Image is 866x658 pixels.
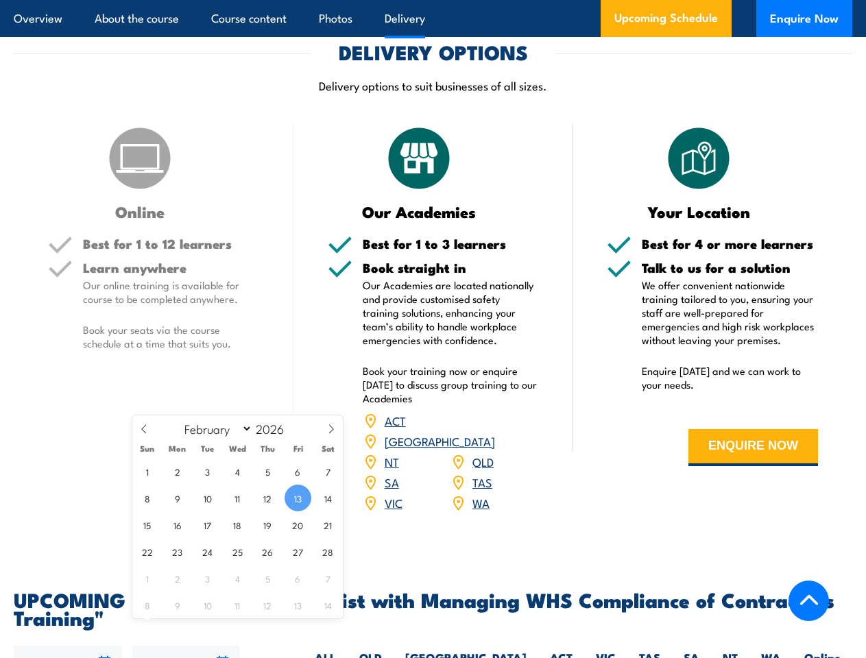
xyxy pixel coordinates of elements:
span: February 4, 2026 [224,458,251,485]
span: February 8, 2026 [134,485,160,511]
span: February 27, 2026 [285,538,311,565]
h5: Book straight in [363,261,539,274]
span: March 3, 2026 [194,565,221,592]
span: February 20, 2026 [285,511,311,538]
p: Book your training now or enquire [DATE] to discuss group training to our Academies [363,364,539,405]
a: VIC [385,494,402,511]
a: ACT [385,412,406,428]
span: February 12, 2026 [254,485,281,511]
span: March 7, 2026 [315,565,341,592]
h3: Our Academies [328,204,512,219]
span: March 13, 2026 [285,592,311,618]
h5: Best for 1 to 3 learners [363,237,539,250]
p: We offer convenient nationwide training tailored to you, ensuring your staff are well-prepared fo... [642,278,818,347]
span: March 9, 2026 [164,592,191,618]
span: Wed [223,444,253,453]
span: March 5, 2026 [254,565,281,592]
span: March 1, 2026 [134,565,160,592]
span: February 6, 2026 [285,458,311,485]
span: February 24, 2026 [194,538,221,565]
span: February 13, 2026 [285,485,311,511]
select: Month [178,419,252,437]
span: March 4, 2026 [224,565,251,592]
p: Enquire [DATE] and we can work to your needs. [642,364,818,391]
p: Book your seats via the course schedule at a time that suits you. [83,323,259,350]
a: QLD [472,453,494,470]
span: February 15, 2026 [134,511,160,538]
span: February 25, 2026 [224,538,251,565]
span: February 11, 2026 [224,485,251,511]
h3: Your Location [607,204,791,219]
span: February 9, 2026 [164,485,191,511]
span: February 22, 2026 [134,538,160,565]
span: February 21, 2026 [315,511,341,538]
a: SA [385,474,399,490]
a: WA [472,494,490,511]
p: Our online training is available for course to be completed anywhere. [83,278,259,306]
span: February 18, 2026 [224,511,251,538]
p: Delivery options to suit businesses of all sizes. [14,77,852,93]
span: March 10, 2026 [194,592,221,618]
span: February 26, 2026 [254,538,281,565]
span: February 16, 2026 [164,511,191,538]
span: Thu [253,444,283,453]
span: Mon [163,444,193,453]
span: Fri [283,444,313,453]
span: February 10, 2026 [194,485,221,511]
span: February 17, 2026 [194,511,221,538]
a: NT [385,453,399,470]
span: February 7, 2026 [315,458,341,485]
span: February 19, 2026 [254,511,281,538]
span: March 2, 2026 [164,565,191,592]
span: March 11, 2026 [224,592,251,618]
span: March 8, 2026 [134,592,160,618]
span: February 2, 2026 [164,458,191,485]
h2: DELIVERY OPTIONS [339,42,528,60]
button: ENQUIRE NOW [688,429,818,466]
span: February 1, 2026 [134,458,160,485]
p: Our Academies are located nationally and provide customised safety training solutions, enhancing ... [363,278,539,347]
span: March 14, 2026 [315,592,341,618]
span: Sat [313,444,344,453]
h5: Best for 1 to 12 learners [83,237,259,250]
span: Sun [132,444,163,453]
span: February 23, 2026 [164,538,191,565]
h5: Learn anywhere [83,261,259,274]
span: February 14, 2026 [315,485,341,511]
input: Year [252,420,298,437]
span: February 28, 2026 [315,538,341,565]
h3: Online [48,204,232,219]
span: February 3, 2026 [194,458,221,485]
span: March 12, 2026 [254,592,281,618]
span: Tue [193,444,223,453]
a: [GEOGRAPHIC_DATA] [385,432,495,449]
span: February 5, 2026 [254,458,281,485]
h5: Talk to us for a solution [642,261,818,274]
a: TAS [472,474,492,490]
h2: UPCOMING SCHEDULE FOR - "Assist with Managing WHS Compliance of Contractors Training" [14,590,852,626]
span: March 6, 2026 [285,565,311,592]
h5: Best for 4 or more learners [642,237,818,250]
